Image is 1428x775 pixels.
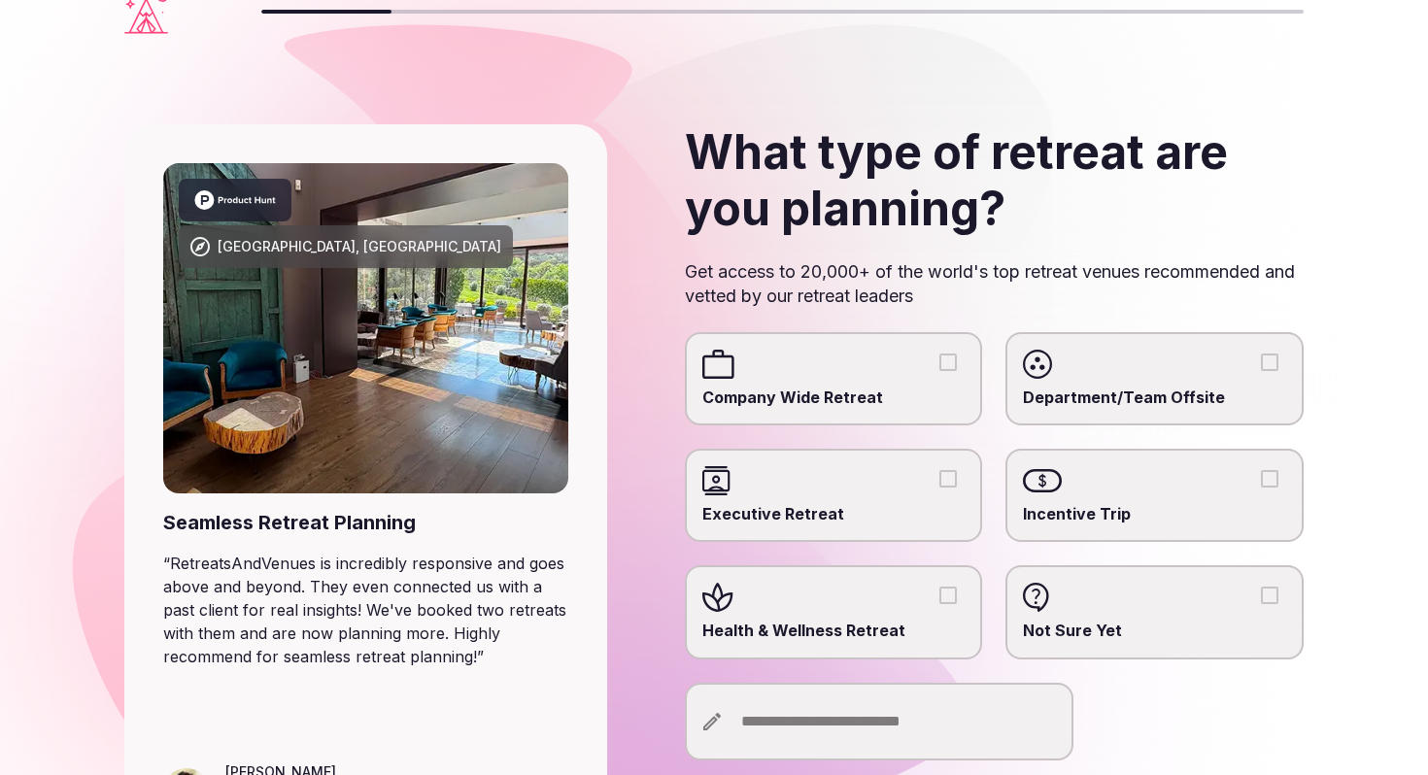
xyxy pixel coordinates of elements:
[702,503,966,524] span: Executive Retreat
[163,509,568,536] div: Seamless Retreat Planning
[218,237,501,256] div: [GEOGRAPHIC_DATA], [GEOGRAPHIC_DATA]
[939,587,957,604] button: Health & Wellness Retreat
[163,552,568,668] blockquote: “ RetreatsAndVenues is incredibly responsive and goes above and beyond. They even connected us wi...
[685,259,1305,308] p: Get access to 20,000+ of the world's top retreat venues recommended and vetted by our retreat lea...
[702,620,966,641] span: Health & Wellness Retreat
[1261,470,1278,488] button: Incentive Trip
[1261,587,1278,604] button: Not Sure Yet
[702,387,966,408] span: Company Wide Retreat
[1261,354,1278,371] button: Department/Team Offsite
[939,354,957,371] button: Company Wide Retreat
[1023,620,1286,641] span: Not Sure Yet
[1023,387,1286,408] span: Department/Team Offsite
[163,163,568,493] img: Barcelona, Spain
[939,470,957,488] button: Executive Retreat
[1023,503,1286,524] span: Incentive Trip
[685,124,1305,236] h2: What type of retreat are you planning?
